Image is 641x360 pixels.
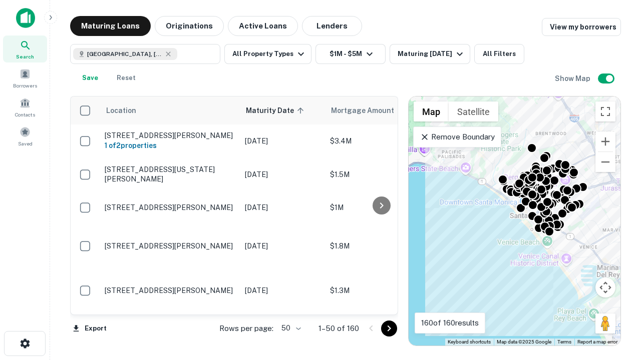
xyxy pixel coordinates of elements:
div: 0 0 [409,96,620,345]
button: Drag Pegman onto the map to open Street View [595,313,615,333]
p: Remove Boundary [420,131,494,143]
button: Go to next page [381,320,397,336]
p: [DATE] [245,202,320,213]
p: [DATE] [245,285,320,296]
p: $3.4M [330,135,430,146]
iframe: Chat Widget [591,248,641,296]
button: Keyboard shortcuts [448,338,491,345]
h6: Show Map [555,73,592,84]
button: Active Loans [228,16,298,36]
button: Export [70,321,109,336]
th: Maturity Date [240,96,325,124]
button: Originations [155,16,224,36]
a: Search [3,35,47,62]
img: capitalize-icon.png [16,8,35,28]
span: Search [16,52,34,60]
p: [DATE] [245,135,320,146]
p: 1–50 of 160 [318,322,359,334]
p: Rows per page: [219,322,273,334]
button: All Property Types [224,44,311,64]
p: [STREET_ADDRESS][PERSON_NAME] [105,241,235,250]
th: Location [100,96,240,124]
button: Zoom in [595,131,615,151]
span: Location [106,104,136,116]
p: [DATE] [245,169,320,180]
button: $1M - $5M [315,44,386,64]
button: Show satellite imagery [449,101,498,121]
button: Maturing Loans [70,16,151,36]
button: Maturing [DATE] [390,44,470,64]
p: $1.5M [330,169,430,180]
span: Mortgage Amount [331,104,407,116]
p: $1M [330,202,430,213]
span: Saved [18,139,33,147]
a: Open this area in Google Maps (opens a new window) [411,332,444,345]
button: Save your search to get updates of matches that match your search criteria. [74,68,106,88]
div: 50 [277,321,302,335]
button: Show street map [414,101,449,121]
a: View my borrowers [542,18,621,36]
p: [STREET_ADDRESS][PERSON_NAME] [105,131,235,140]
p: 160 of 160 results [421,317,479,329]
button: Toggle fullscreen view [595,101,615,121]
p: $1.8M [330,240,430,251]
button: Zoom out [595,152,615,172]
a: Report a map error [577,339,617,344]
button: All Filters [474,44,524,64]
a: Borrowers [3,64,47,91]
a: Terms (opens in new tab) [557,339,571,344]
a: Saved [3,122,47,149]
span: [GEOGRAPHIC_DATA], [GEOGRAPHIC_DATA], [GEOGRAPHIC_DATA] [87,49,162,58]
h6: 1 of 2 properties [105,140,235,151]
span: Maturity Date [246,104,307,116]
div: Maturing [DATE] [398,48,466,60]
span: Contacts [15,110,35,118]
p: $1.3M [330,285,430,296]
span: Map data ©2025 Google [497,339,551,344]
span: Borrowers [13,81,37,89]
th: Mortgage Amount [325,96,435,124]
p: [DATE] [245,240,320,251]
p: [STREET_ADDRESS][US_STATE][PERSON_NAME] [105,165,235,183]
p: [STREET_ADDRESS][PERSON_NAME] [105,286,235,295]
img: Google [411,332,444,345]
button: Lenders [302,16,362,36]
p: [STREET_ADDRESS][PERSON_NAME] [105,203,235,212]
a: Contacts [3,93,47,120]
button: Reset [110,68,142,88]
